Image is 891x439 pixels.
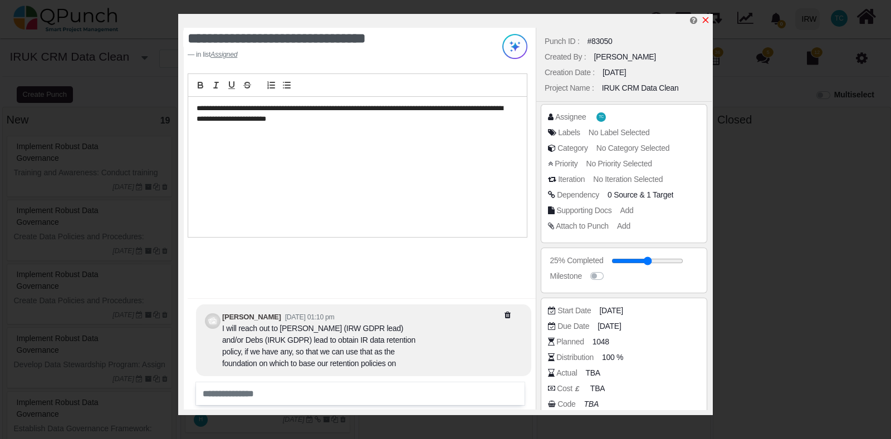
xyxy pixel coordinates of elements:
b: [PERSON_NAME] [222,313,281,321]
div: Iteration [558,174,585,185]
span: Add [617,221,630,230]
svg: x [701,16,710,24]
div: Start Date [557,305,591,317]
span: No Priority Selected [586,159,652,168]
span: No Label Selected [589,128,650,137]
span: & [608,189,673,201]
div: Actual [556,367,577,379]
div: IRUK CRM Data Clean [602,82,679,94]
span: 100 % [602,352,623,363]
div: 25% Completed [550,255,604,267]
div: [PERSON_NAME] [594,51,656,63]
span: TC [599,115,604,119]
div: I will reach out to [PERSON_NAME] (IRW GDPR lead) and/or Debs (IRUK GDPR) lead to obtain IR data ... [222,323,417,369]
span: 1048 [593,336,609,348]
span: <div class="badge badge-secondary"> Optimise Data Storage Efficiency SS</div> [647,190,673,199]
span: TBA [585,367,600,379]
small: [DATE] 01:10 pm [285,313,335,321]
span: No Category Selected [596,144,669,152]
span: No Iteration Selected [593,175,663,184]
div: Creation Date : [545,67,595,78]
div: Due Date [557,320,589,332]
img: Try writing with AI [502,34,527,59]
div: Milestone [550,270,582,282]
span: Tayyib Choudhury [596,112,606,122]
u: Assigned [210,51,237,58]
span: TBA [590,383,605,394]
cite: Source Title [210,51,237,58]
div: Punch ID : [545,36,580,47]
div: #83050 [588,36,613,47]
div: Planned [556,336,584,348]
span: [DATE] [598,320,621,332]
a: x [701,16,710,25]
div: Assignee [555,111,586,123]
div: Distribution [556,352,594,363]
footer: in list [188,50,468,60]
div: Created By : [545,51,586,63]
i: Edit Punch [690,16,697,24]
b: £ [575,384,579,393]
div: Project Name : [545,82,594,94]
div: Supporting Docs [556,205,611,216]
div: Attach to Punch [556,220,609,232]
div: Cost [557,383,582,394]
div: Category [557,142,588,154]
span: [DATE] [599,305,623,317]
span: Add [620,206,634,215]
div: [DATE] [603,67,626,78]
span: 0 Source [608,190,638,199]
i: TBA [584,399,599,408]
div: Labels [558,127,580,139]
div: Code [557,398,575,410]
div: Dependency [557,189,599,201]
div: Priority [555,158,577,170]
